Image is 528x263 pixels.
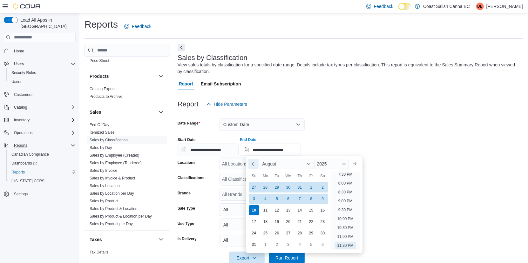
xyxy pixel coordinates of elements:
div: day-15 [306,205,316,215]
button: Products [90,73,156,79]
div: day-27 [249,182,259,192]
h3: Sales [90,109,101,115]
button: Catalog [1,103,78,112]
div: Fr [306,171,316,181]
div: day-7 [295,194,305,204]
button: Users [6,77,78,86]
div: day-3 [283,239,294,250]
div: day-5 [306,239,316,250]
div: day-24 [249,228,259,238]
li: 11:30 PM [335,242,356,249]
span: Security Roles [9,69,76,77]
div: day-1 [261,239,271,250]
div: day-30 [283,182,294,192]
span: Users [9,78,76,85]
button: Taxes [157,236,165,243]
span: Load All Apps in [GEOGRAPHIC_DATA] [18,17,76,30]
button: Security Roles [6,68,78,77]
div: day-13 [283,205,294,215]
button: [US_STATE] CCRS [6,177,78,185]
button: Inventory [1,116,78,125]
div: day-6 [318,239,328,250]
h3: Taxes [90,236,102,243]
a: Customers [11,91,35,98]
div: day-31 [295,182,305,192]
span: Email Subscription [201,78,241,90]
span: Report [179,78,193,90]
div: day-29 [306,228,316,238]
div: day-11 [261,205,271,215]
a: Dashboards [9,159,39,167]
div: day-29 [272,182,282,192]
span: Sales by Location [90,183,120,188]
div: day-31 [249,239,259,250]
a: Reports [9,168,27,176]
a: Sales by Employee (Tendered) [90,161,142,165]
div: day-19 [272,217,282,227]
span: August [262,161,276,166]
h3: Sales by Classification [178,54,247,62]
div: day-8 [306,194,316,204]
li: 9:30 PM [336,206,355,214]
div: day-22 [306,217,316,227]
a: Catalog Export [90,87,115,91]
span: Sales by Product & Location [90,206,138,211]
input: Press the down key to enter a popover containing a calendar. Press the escape key to close the po... [240,144,301,156]
div: day-28 [261,182,271,192]
a: Users [9,78,24,85]
a: Sales by Classification [90,138,128,142]
label: Brands [178,191,191,196]
button: Products [157,72,165,80]
div: David Bui [476,3,484,10]
button: Users [11,60,26,68]
div: day-1 [306,182,316,192]
label: Start Date [178,137,196,142]
div: Button. Open the year selector. 2025 is currently selected. [315,159,349,169]
button: Operations [11,129,35,137]
label: Classifications [178,175,205,180]
button: Hide Parameters [204,98,250,111]
div: day-6 [283,194,294,204]
span: Users [11,60,76,68]
a: Sales by Employee (Created) [90,153,139,158]
a: Sales by Location [90,184,120,188]
a: Tax Details [90,250,108,254]
span: Sales by Invoice [90,168,117,173]
span: Canadian Compliance [11,152,49,157]
span: Sales by Day [90,145,112,150]
div: day-23 [318,217,328,227]
span: Sales by Invoice & Product [90,176,135,181]
span: Reports [11,142,76,149]
li: 7:30 PM [336,171,355,178]
button: Next month [350,159,360,169]
span: Inventory [14,118,30,123]
div: day-26 [272,228,282,238]
span: Settings [11,190,76,198]
li: 8:30 PM [336,188,355,196]
li: 9:00 PM [336,197,355,205]
span: Feedback [132,23,151,30]
a: Sales by Product & Location [90,206,138,211]
button: Sales [157,108,165,116]
button: Canadian Compliance [6,150,78,159]
h3: Products [90,73,109,79]
span: Run Report [275,255,298,261]
span: Settings [14,192,28,197]
span: Sales by Product & Location per Day [90,214,152,219]
div: Su [249,171,259,181]
span: Reports [9,168,76,176]
div: Pricing [85,57,170,67]
span: Feedback [374,3,393,10]
div: day-28 [295,228,305,238]
div: day-30 [318,228,328,238]
button: Users [1,59,78,68]
h1: Reports [85,18,118,31]
a: Sales by Location per Day [90,191,134,196]
div: Button. Open the month selector. August is currently selected. [260,159,313,169]
div: day-3 [249,194,259,204]
li: 11:00 PM [335,233,356,240]
a: Itemized Sales [90,130,115,135]
div: day-4 [295,239,305,250]
div: day-18 [261,217,271,227]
